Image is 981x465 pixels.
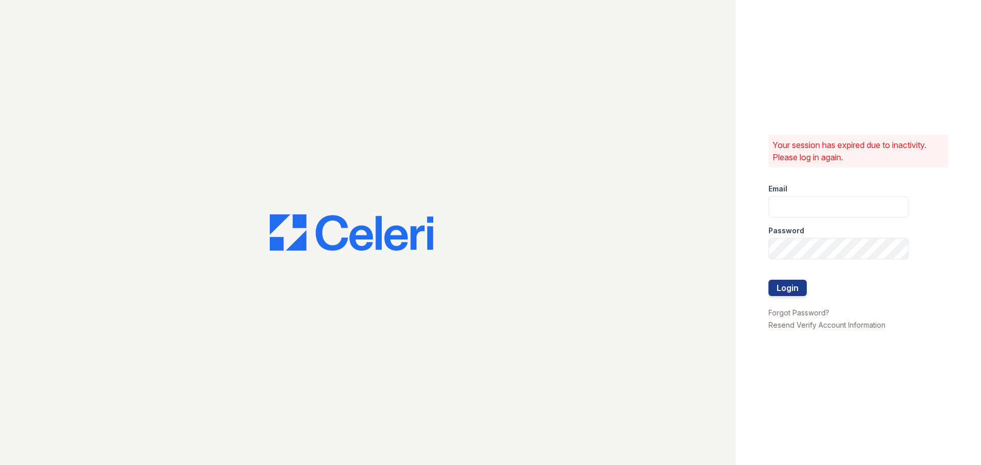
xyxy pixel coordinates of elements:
a: Resend Verify Account Information [768,321,885,329]
button: Login [768,280,807,296]
p: Your session has expired due to inactivity. Please log in again. [773,139,944,163]
label: Email [768,184,787,194]
img: CE_Logo_Blue-a8612792a0a2168367f1c8372b55b34899dd931a85d93a1a3d3e32e68fde9ad4.png [270,214,433,251]
a: Forgot Password? [768,308,829,317]
label: Password [768,226,804,236]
